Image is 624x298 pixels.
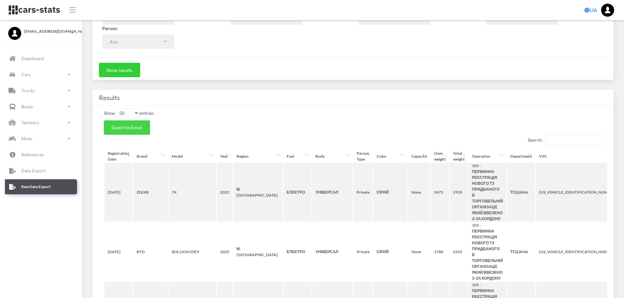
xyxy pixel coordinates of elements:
button: Export to Excel [104,120,150,135]
th: Own weight: activate to sort column ascending [431,150,449,162]
th: 105 - ПЕРВИННА РЕЄСТРАЦІЯ НОВОГО ТЗ ПРИДБАНОГО В ТОРГОВЕЛЬНІЙ ОРГАНІЗАЦІЇ, ЯКИЙ ВВЕЗЕНО З-ЗА КОРДОНУ [469,163,506,222]
th: СІРИЙ [373,222,407,281]
th: VIN: activate to sort column ascending [536,150,620,162]
th: 2235 [450,222,468,281]
th: [US_VEHICLE_IDENTIFICATION_NUMBER] [536,163,620,222]
button: Show results [99,63,140,77]
span: [EMAIL_ADDRESS][DOMAIN_NAME] [24,28,74,34]
th: Body: activate to sort column ascending [312,150,352,162]
th: 105 - ПЕРВИННА РЕЄСТРАЦІЯ НОВОГО ТЗ ПРИДБАНОГО В ТОРГОВЕЛЬНІЙ ОРГАНІЗАЦІЇ, ЯКИЙ ВВЕЗЕНО З-ЗА КОРДОНУ [469,222,506,281]
th: Capacity: activate to sort column ascending [408,150,430,162]
th: [US_VEHICLE_IDENTIFICATION_NUMBER] [536,222,620,281]
p: Moto [21,134,32,143]
th: 2910 [450,163,468,222]
img: ... [601,4,614,17]
a: Moto [5,131,77,146]
th: None [408,222,430,281]
a: Trucks [5,83,77,98]
th: ТСЦ 8046 [507,163,535,222]
div: Any [110,38,163,45]
th: ТСЦ 8046 [507,222,535,281]
label: Search: [528,135,602,145]
span: Export to Excel [111,125,142,130]
a: Data Export [5,163,77,178]
th: СІРИЙ [373,163,407,222]
a: References [5,147,77,162]
p: Raw Data Export [21,183,51,190]
label: Show entries [104,108,154,118]
th: 2475 [431,163,449,222]
th: [DATE] [104,163,133,222]
p: Dashboard [21,54,44,62]
th: [DATE] [104,222,133,281]
a: [EMAIL_ADDRESS][DOMAIN_NAME] [8,27,74,34]
th: ЕЛЕКТРО [283,163,312,222]
h4: Results [99,92,607,103]
p: References [21,150,44,159]
th: SEA LION 05EV [168,222,216,281]
a: UA [582,4,600,17]
a: Buses [5,99,77,114]
th: М.[GEOGRAPHIC_DATA] [233,222,283,281]
th: Year: activate to sort column ascending [217,150,233,162]
th: Model: activate to sort column ascending [168,150,216,162]
th: None [408,163,430,222]
th: ЕЛЕКТРО [283,222,312,281]
p: Technics [21,118,39,127]
input: Search: [545,135,602,145]
p: Cars [21,70,31,79]
a: Technics [5,115,77,130]
th: Private [353,222,373,281]
th: Operation: activate to sort column ascending [469,150,506,162]
th: ZEEKR [133,163,168,222]
th: 2025 [217,222,233,281]
th: Department: activate to sort column ascending [507,150,535,162]
button: Any [102,34,174,49]
img: navbar brand [8,5,61,15]
th: Person Type: activate to sort column ascending [353,150,373,162]
th: Fuel: activate to sort column ascending [283,150,312,162]
th: Total weight: activate to sort column ascending [450,150,468,162]
th: УНІВЕРСАЛ [312,163,352,222]
a: Raw Data Export [5,179,77,194]
a: Dashboard [5,51,77,66]
th: Color: activate to sort column ascending [373,150,407,162]
select: Showentries [115,108,140,118]
th: Registration Date: activate to sort column ascending [104,150,133,162]
th: Private [353,163,373,222]
th: М.[GEOGRAPHIC_DATA] [233,163,283,222]
th: 7X [168,163,216,222]
th: Brand: activate to sort column ascending [133,150,168,162]
label: Person: [102,25,118,32]
th: 1780 [431,222,449,281]
th: BYD [133,222,168,281]
p: Buses [21,102,33,111]
th: УНІВЕРСАЛ [312,222,352,281]
p: Trucks [21,86,35,95]
p: Data Export [21,167,46,175]
a: Cars [5,67,77,82]
th: 2025 [217,163,233,222]
th: Region: activate to sort column ascending [233,150,283,162]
